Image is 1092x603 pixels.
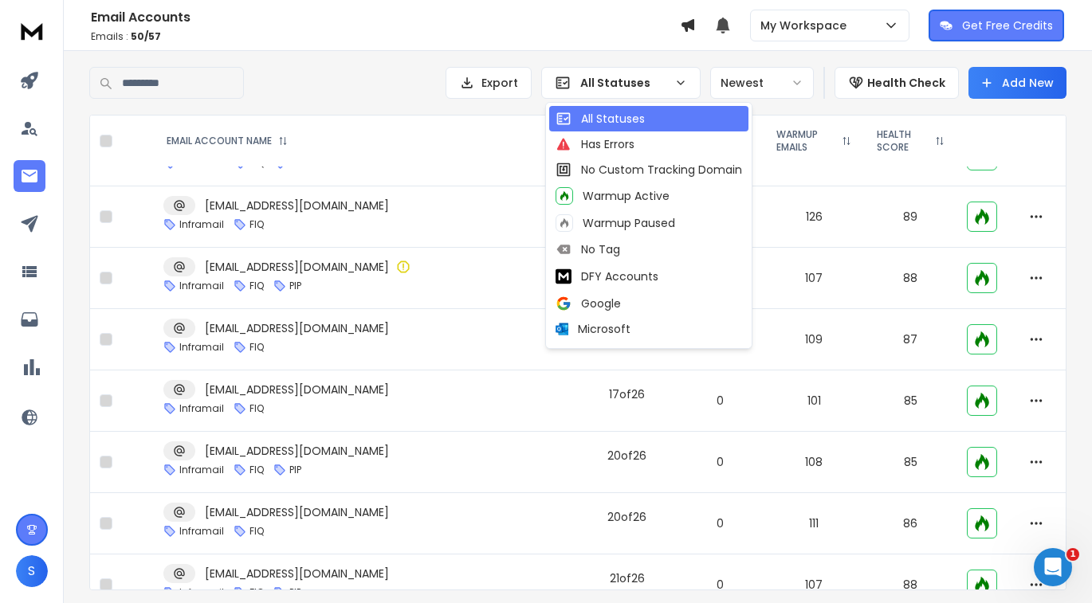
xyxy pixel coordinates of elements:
[249,402,264,415] p: FIQ
[686,577,754,593] p: 0
[686,454,754,470] p: 0
[556,241,620,257] div: No Tag
[556,162,742,178] div: No Custom Tracking Domain
[864,432,957,493] td: 85
[91,30,680,43] p: Emails :
[556,296,621,311] div: Google
[179,218,224,231] p: Inframail
[16,555,48,587] button: S
[179,402,224,415] p: Inframail
[179,464,224,476] p: Inframail
[179,341,224,354] p: Inframail
[249,586,264,599] p: FIQ
[16,16,48,45] img: logo
[179,525,224,538] p: Inframail
[167,135,288,147] div: EMAIL ACCOUNT NAME
[205,259,389,275] p: [EMAIL_ADDRESS][DOMAIN_NAME]
[764,432,864,493] td: 108
[205,504,389,520] p: [EMAIL_ADDRESS][DOMAIN_NAME]
[205,320,389,336] p: [EMAIL_ADDRESS][DOMAIN_NAME]
[205,382,389,397] p: [EMAIL_ADDRESS][DOMAIN_NAME]
[764,493,864,554] td: 111
[968,67,1066,99] button: Add New
[607,509,646,525] div: 20 of 26
[131,29,161,43] span: 50 / 57
[179,280,224,292] p: Inframail
[249,341,264,354] p: FIQ
[205,443,389,459] p: [EMAIL_ADDRESS][DOMAIN_NAME]
[556,214,675,232] div: Warmup Paused
[864,309,957,370] td: 87
[610,570,645,586] div: 21 of 26
[249,218,264,231] p: FIQ
[686,515,754,531] p: 0
[877,128,929,154] p: HEALTH SCORE
[864,248,957,309] td: 88
[764,248,864,309] td: 107
[710,67,814,99] button: Newest
[289,464,301,476] p: PIP
[556,267,658,286] div: DFY Accounts
[205,198,389,213] p: [EMAIL_ADDRESS][DOMAIN_NAME]
[1066,548,1079,561] span: 1
[289,280,301,292] p: PIP
[864,186,957,248] td: 89
[91,8,680,27] h1: Email Accounts
[249,280,264,292] p: FIQ
[556,136,634,152] div: Has Errors
[929,10,1064,41] button: Get Free Credits
[867,75,945,91] p: Health Check
[289,586,301,599] p: PIP
[764,370,864,432] td: 101
[962,18,1053,33] p: Get Free Credits
[776,128,835,154] p: WARMUP EMAILS
[580,75,668,91] p: All Statuses
[179,586,224,599] p: Inframail
[686,393,754,409] p: 0
[1034,548,1072,586] iframe: Intercom live chat
[764,309,864,370] td: 109
[864,370,957,432] td: 85
[607,448,646,464] div: 20 of 26
[835,67,959,99] button: Health Check
[609,386,645,402] div: 17 of 26
[764,186,864,248] td: 126
[249,464,264,476] p: FIQ
[556,187,670,205] div: Warmup Active
[556,321,630,337] div: Microsoft
[446,67,532,99] button: Export
[760,18,853,33] p: My Workspace
[864,493,957,554] td: 86
[556,111,645,127] div: All Statuses
[205,566,389,581] p: [EMAIL_ADDRESS][DOMAIN_NAME]
[249,525,264,538] p: FIQ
